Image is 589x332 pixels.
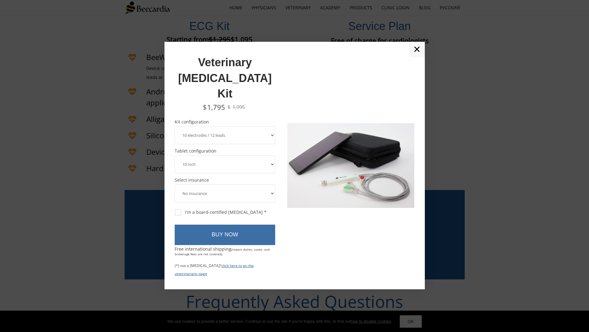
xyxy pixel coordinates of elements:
span: Tablet configuration [175,149,275,153]
div: I'm a board-certified [MEDICAL_DATA] * [175,209,267,215]
a: BUY NOW [175,225,275,245]
select: Tablet configuration [175,155,275,173]
span: Free international shipping . [175,246,270,257]
span: Select insurance [175,178,275,182]
select: Kit configuration [175,126,275,144]
span: (*) not a [MEDICAL_DATA]? [175,263,221,268]
span: Veterinary [MEDICAL_DATA] Kit [178,56,272,100]
span: $ [228,104,230,110]
span: $ [203,102,207,112]
a: ✕ [409,42,425,57]
select: Select insurance [175,184,275,202]
span: 1,995 [233,104,245,110]
span: (import duties, taxes, and brokerage fees are not covered) [175,247,270,256]
span: 1,795 [207,102,225,112]
span: Kit configuration [175,120,275,124]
